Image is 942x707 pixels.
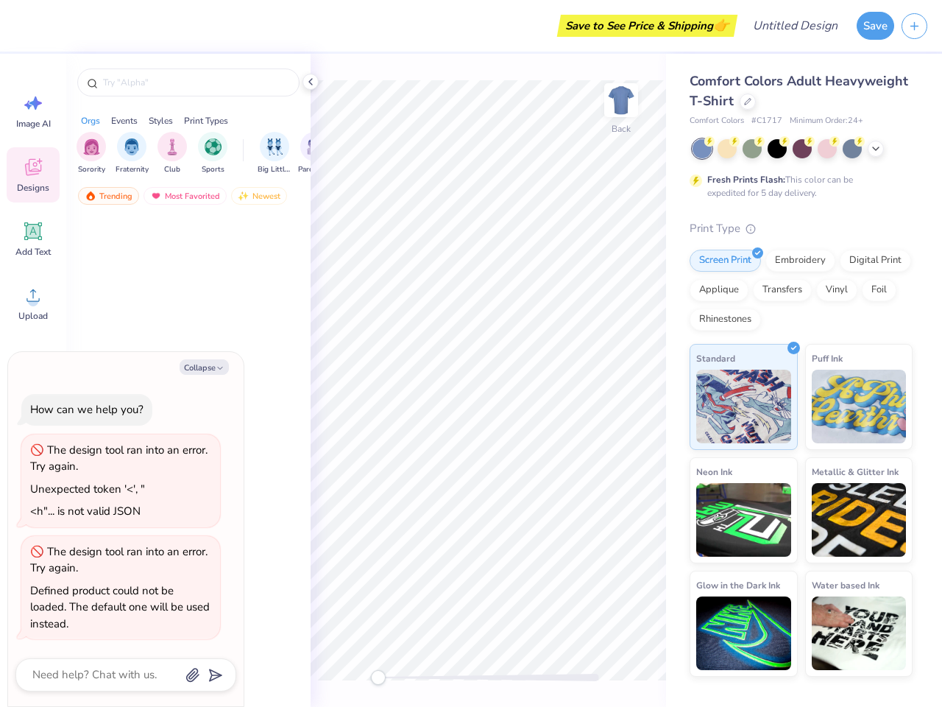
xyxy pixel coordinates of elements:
span: Sorority [78,164,105,175]
span: Designs [17,182,49,194]
span: Puff Ink [812,351,843,366]
div: Styles [149,114,173,127]
img: Glow in the Dark Ink [696,597,791,670]
div: Foil [862,279,896,301]
div: Most Favorited [144,187,227,205]
button: filter button [258,132,291,175]
button: filter button [116,132,149,175]
span: Comfort Colors Adult Heavyweight T-Shirt [690,72,908,110]
button: Save [857,12,894,40]
img: trending.gif [85,191,96,201]
div: Print Types [184,114,228,127]
span: Parent's Weekend [298,164,332,175]
div: Orgs [81,114,100,127]
img: Water based Ink [812,597,907,670]
div: Unexpected token '<', " [30,482,145,496]
span: Minimum Order: 24 + [790,115,863,127]
img: Standard [696,370,791,443]
div: Save to See Price & Shipping [561,15,734,37]
span: Fraternity [116,164,149,175]
img: Parent's Weekend Image [307,138,324,155]
button: filter button [77,132,106,175]
span: Comfort Colors [690,115,744,127]
div: This color can be expedited for 5 day delivery. [707,173,888,200]
button: filter button [157,132,187,175]
div: filter for Club [157,132,187,175]
div: Digital Print [840,250,911,272]
span: Glow in the Dark Ink [696,577,780,593]
div: Newest [231,187,287,205]
div: Events [111,114,138,127]
img: Sports Image [205,138,222,155]
span: Neon Ink [696,464,732,479]
div: Embroidery [765,250,835,272]
div: filter for Big Little Reveal [258,132,291,175]
div: filter for Parent's Weekend [298,132,332,175]
button: filter button [298,132,332,175]
div: The design tool ran into an error. Try again. [30,544,208,576]
div: Defined product could not be loaded. The default one will be used instead. [30,583,210,631]
div: filter for Sorority [77,132,106,175]
img: Big Little Reveal Image [266,138,283,155]
div: <h"... is not valid JSON [30,504,141,518]
img: Metallic & Glitter Ink [812,483,907,557]
div: How can we help you? [30,402,144,417]
button: filter button [198,132,227,175]
input: Untitled Design [741,11,849,41]
img: Neon Ink [696,483,791,557]
img: newest.gif [238,191,249,201]
div: Applique [690,279,748,301]
span: Sports [202,164,224,175]
span: Upload [18,310,48,322]
span: Water based Ink [812,577,879,593]
span: Big Little Reveal [258,164,291,175]
div: Vinyl [816,279,857,301]
span: Image AI [16,118,51,130]
span: # C1717 [751,115,782,127]
img: most_fav.gif [150,191,162,201]
span: 👉 [713,16,729,34]
span: Add Text [15,246,51,258]
div: The design tool ran into an error. Try again. [30,443,208,474]
div: Screen Print [690,250,761,272]
span: Standard [696,351,735,366]
div: Back [612,122,631,136]
strong: Fresh Prints Flash: [707,174,785,186]
div: Rhinestones [690,309,761,331]
div: filter for Fraternity [116,132,149,175]
div: filter for Sports [198,132,227,175]
button: Collapse [180,359,229,375]
img: Puff Ink [812,370,907,443]
div: Accessibility label [371,670,386,685]
img: Back [606,85,636,115]
span: Metallic & Glitter Ink [812,464,899,479]
div: Trending [78,187,139,205]
div: Transfers [753,279,812,301]
img: Fraternity Image [124,138,140,155]
img: Club Image [164,138,180,155]
div: Print Type [690,220,913,237]
span: Club [164,164,180,175]
img: Sorority Image [83,138,100,155]
input: Try "Alpha" [102,75,290,90]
